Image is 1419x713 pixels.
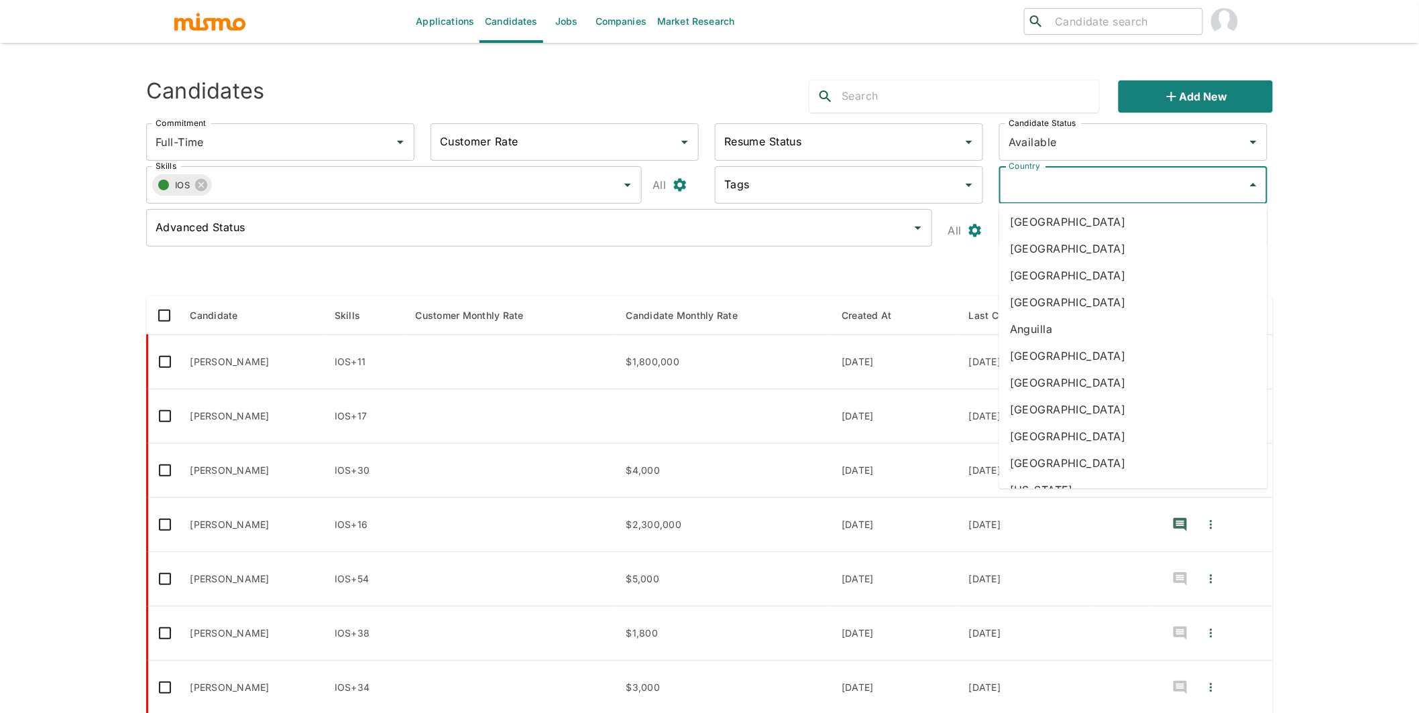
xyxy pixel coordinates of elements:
th: Last Contacted [958,296,1090,335]
li: Anguilla [999,316,1267,342]
li: [GEOGRAPHIC_DATA] [999,396,1267,423]
td: [DATE] [958,606,1090,661]
button: recent-notes [1164,617,1196,649]
button: recent-notes [1164,671,1196,704]
p: All [652,176,666,194]
button: Open [909,218,927,237]
button: Open [618,176,637,194]
td: [DATE] [831,444,958,498]
li: [GEOGRAPHIC_DATA] [999,423,1267,450]
button: Open [1244,133,1263,151]
li: [GEOGRAPHIC_DATA] [999,369,1267,396]
td: [PERSON_NAME] [180,335,324,389]
button: Add new [1119,80,1273,113]
p: IOS, Agile, SCRUM, ReactJS, React, MICROSERVICE, Swift, Node.js, React Native, GraphQL, TypeScrip... [335,464,394,477]
td: [DATE] [831,335,958,389]
img: Carmen Vilachá [1211,8,1238,35]
li: [GEOGRAPHIC_DATA] [999,450,1267,476]
td: [PERSON_NAME] [180,389,324,444]
th: Skills [324,296,405,335]
p: IOS, .NET, Visual Studio, API, C#, Entity Framework, Git, GraphQL, Ionic, JavaScript, Laravel, Mi... [335,627,394,640]
td: [DATE] [831,498,958,552]
td: [DATE] [958,335,1090,389]
h4: Candidates [146,78,265,105]
td: [PERSON_NAME] [180,606,324,661]
input: Search [842,86,1099,107]
span: Customer Monthly Rate [416,308,541,324]
td: $2,300,000 [616,498,832,552]
li: [GEOGRAPHIC_DATA] [999,235,1267,262]
button: recent-notes [1164,563,1196,595]
li: [GEOGRAPHIC_DATA] [999,262,1267,289]
button: Close [1244,176,1263,194]
td: [DATE] [958,389,1090,444]
p: IOS, ReactJS, React, GraphQL, .NET Core, Node.js, Redux, Amazon Web Services, AWS, Docker, C#, No... [335,681,394,694]
img: logo [173,11,247,31]
td: [DATE] [958,444,1090,498]
td: [DATE] [831,552,958,606]
li: [GEOGRAPHIC_DATA] [999,342,1267,369]
button: Open [675,133,694,151]
li: [GEOGRAPHIC_DATA] [999,208,1267,235]
span: IOS [175,178,198,193]
td: $1,800 [616,606,832,661]
td: [PERSON_NAME] [180,498,324,552]
span: Candidate [190,308,256,324]
button: Quick Actions [1196,671,1226,704]
button: Quick Actions [1196,563,1226,595]
li: [US_STATE] [999,476,1267,503]
p: IOS, Docker, Oracle, Symfony, SQL, AJAX, CSS, HTML, PHP, Jmeter, jQuery, JENKINS, JavaScript, LIN... [335,572,394,586]
td: [DATE] [831,389,958,444]
td: $5,000 [616,552,832,606]
button: recent-notes [1164,509,1196,541]
button: Open [960,133,978,151]
td: $1,800,000 [616,335,832,389]
label: Commitment [156,117,206,129]
label: Country [1009,160,1040,172]
p: IOS, API, Appium, CI/CD, Cucumber, Git, GROOVY, JENKINS, JUNIT, ANDROID, Java, SDLC, SELENIUM, Te... [335,518,394,531]
td: [PERSON_NAME] [180,444,324,498]
li: [GEOGRAPHIC_DATA] [999,289,1267,316]
button: search [809,80,842,113]
td: [DATE] [958,552,1090,606]
p: All [948,221,962,240]
td: [DATE] [958,498,1090,552]
button: Open [960,176,978,194]
label: Skills [156,160,176,172]
p: IOS, NETWORKING, WEB SERVICES, DHCP, Vmware, VPN, ANDROID, CISCO, DATA ANALYTICS, Graphical User ... [335,355,394,369]
button: Quick Actions [1196,509,1226,541]
td: $4,000 [616,444,832,498]
input: Candidate search [1049,12,1197,31]
p: IOS, TypeScript, Bootstrap, Git, JavaScript, jQuery, Node.js, ReactJS, React, Redux, Vue.js, CSS,... [335,409,394,423]
td: [PERSON_NAME] [180,552,324,606]
td: [DATE] [831,606,958,661]
button: Quick Actions [1196,617,1226,649]
label: Candidate Status [1009,117,1076,129]
div: IOS [152,174,212,196]
span: Candidate Monthly Rate [626,308,756,324]
button: Open [391,133,410,151]
span: Created At [842,308,909,324]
